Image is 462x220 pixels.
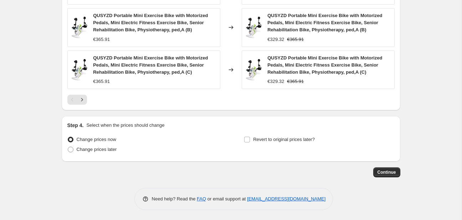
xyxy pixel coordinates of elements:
[86,122,164,129] p: Select when the prices should change
[206,196,247,201] span: or email support at
[197,196,206,201] a: FAQ
[93,78,110,85] div: €365.91
[71,17,88,38] img: 61O1yf7PIjL._AC_SL1500_80x.jpg
[373,167,400,177] button: Continue
[93,13,208,32] span: QUSYZD Portable Mini Exercise Bike with Motorized Pedals, Mini Electric Fitness Exercise Bike, Se...
[77,147,117,152] span: Change prices later
[67,122,84,129] h2: Step 4.
[267,78,284,85] div: €329.32
[246,59,262,80] img: 61O1yf7PIjL._AC_SL1500_80x.jpg
[378,169,396,175] span: Continue
[253,137,315,142] span: Revert to original prices later?
[71,59,88,80] img: 61O1yf7PIjL._AC_SL1500_80x.jpg
[93,36,110,43] div: €365.91
[287,36,304,43] strike: €365.91
[267,36,284,43] div: €329.32
[246,17,262,38] img: 61O1yf7PIjL._AC_SL1500_80x.jpg
[152,196,197,201] span: Need help? Read the
[93,55,208,75] span: QUSYZD Portable Mini Exercise Bike with Motorized Pedals, Mini Electric Fitness Exercise Bike, Se...
[77,137,116,142] span: Change prices now
[287,78,304,85] strike: €365.91
[77,95,87,105] button: Next
[267,55,382,75] span: QUSYZD Portable Mini Exercise Bike with Motorized Pedals, Mini Electric Fitness Exercise Bike, Se...
[247,196,325,201] a: [EMAIL_ADDRESS][DOMAIN_NAME]
[67,95,87,105] nav: Pagination
[267,13,382,32] span: QUSYZD Portable Mini Exercise Bike with Motorized Pedals, Mini Electric Fitness Exercise Bike, Se...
